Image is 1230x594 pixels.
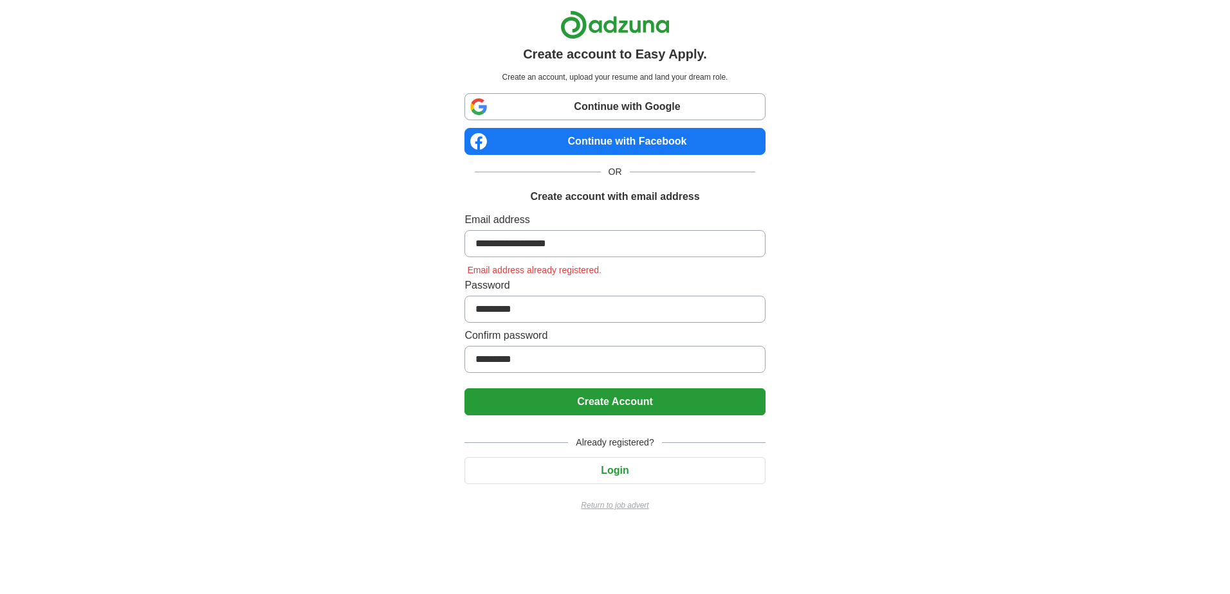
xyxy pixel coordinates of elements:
span: Email address already registered. [464,265,604,275]
span: Already registered? [568,436,661,449]
h1: Create account to Easy Apply. [523,44,707,64]
button: Login [464,457,765,484]
a: Continue with Google [464,93,765,120]
span: OR [601,165,630,179]
label: Email address [464,212,765,228]
button: Create Account [464,388,765,415]
a: Continue with Facebook [464,128,765,155]
h1: Create account with email address [530,189,699,204]
img: Adzuna logo [560,10,670,39]
a: Return to job advert [464,500,765,511]
label: Password [464,278,765,293]
a: Login [464,465,765,476]
p: Create an account, upload your resume and land your dream role. [467,71,762,83]
label: Confirm password [464,328,765,343]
